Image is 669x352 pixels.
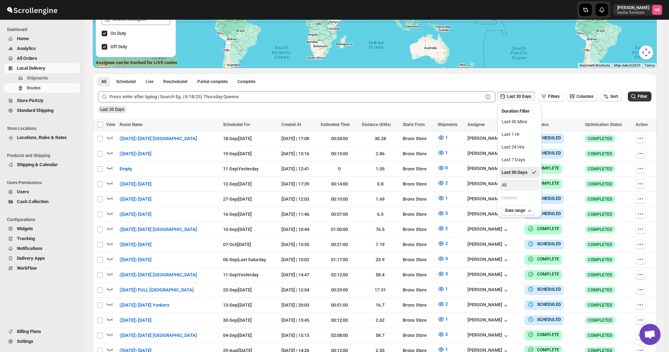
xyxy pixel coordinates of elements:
[576,94,593,99] span: Columns
[433,329,452,340] button: 2
[588,136,612,142] span: COMPLETED
[527,256,559,263] button: COMPLETE
[4,187,80,197] button: Users
[95,59,118,68] img: Google
[445,226,448,231] span: 2
[588,181,612,187] span: COMPLETED
[403,317,433,324] div: Bronx Store
[281,196,317,203] div: [DATE] | 12:03
[467,226,509,233] button: [PERSON_NAME]
[17,98,43,103] span: Store PickUp
[588,196,612,202] span: COMPLETED
[445,180,448,186] span: 2
[115,133,201,144] button: ([DATE]) [DATE] [GEOGRAPHIC_DATA]
[403,241,433,248] div: Bronx Store
[27,75,48,81] span: Shipments
[321,211,357,218] div: 00:57:00
[4,263,80,273] button: WorkFlow
[467,241,509,249] button: [PERSON_NAME]
[109,91,483,102] input: Press enter after typing | Search Eg. (9/18/25) Thursday Queens
[497,92,535,101] button: Last 30 Days
[537,302,561,307] b: SCHEDULED
[502,169,528,176] div: Last 30 Days
[403,150,433,157] div: Bronx Store
[467,151,509,158] button: [PERSON_NAME]
[321,181,357,188] div: 00:14:00
[223,272,259,277] span: 11-Sep | Yesterday
[223,122,250,127] span: Scheduled For
[445,347,448,352] span: 1
[433,238,452,249] button: 2
[600,92,622,101] button: Sort
[507,94,531,99] span: Last 30 Days
[467,272,509,279] button: [PERSON_NAME]
[163,79,187,84] span: Rescheduled
[4,160,80,170] button: Shipping & Calendar
[445,210,448,216] span: 5
[4,337,80,346] button: Settings
[467,181,509,188] button: [PERSON_NAME]
[527,286,561,293] button: SCHEDULED
[115,315,156,326] button: ([DATE]) [DATE]
[281,135,317,142] div: [DATE] | 17:08
[115,254,156,265] button: ([DATE]) [DATE]
[281,181,317,188] div: [DATE] | 17:39
[614,63,641,67] span: Map data ©2025
[467,332,509,339] button: [PERSON_NAME]
[223,333,252,338] span: 04-Sep | [DATE]
[17,246,43,251] span: Notifications
[17,199,49,204] span: Cash Collection
[445,286,448,291] span: 1
[321,287,357,294] div: 00:29:00
[17,135,67,140] span: Locations, Rules & Rates
[499,167,540,178] button: Last 30 Days
[120,135,197,142] span: ([DATE]) [DATE] [GEOGRAPHIC_DATA]
[467,211,509,218] button: [PERSON_NAME]
[433,193,452,204] button: 1
[467,166,509,173] button: [PERSON_NAME]
[588,287,612,293] span: COMPLETED
[115,300,174,311] button: ([DATE]) [DATE] Yonkers
[115,224,201,235] button: ([DATE]) [DATE] [GEOGRAPHIC_DATA]
[445,316,448,322] span: 1
[537,317,561,322] b: SCHEDULED
[223,181,252,187] span: 12-Sep | [DATE]
[537,196,561,201] b: SCHEDULED
[95,59,118,68] a: Open this area in Google Maps (opens a new window)
[445,195,448,201] span: 1
[502,108,537,115] h2: Duration Filter
[7,180,81,186] span: Users Permissions
[321,135,357,142] div: 00:34:00
[433,298,452,310] button: 2
[281,241,317,248] div: [DATE] | 13:35
[538,92,564,101] button: Filters
[17,162,58,167] span: Shipping & Calendar
[17,236,35,241] span: Tracking
[639,45,653,59] button: Map camera controls
[321,241,357,248] div: 00:21:00
[502,156,525,163] div: Last 7 Days
[499,192,540,203] button: Custom
[433,132,452,143] button: 1
[588,227,612,232] span: COMPLETED
[467,302,509,309] button: [PERSON_NAME]
[537,287,561,292] b: SCHEDULED
[433,268,452,279] button: 3
[146,79,153,84] span: Live
[362,226,399,233] div: 76.5
[17,329,41,334] span: Billing Plans
[120,271,197,278] span: ([DATE]) [DATE] [GEOGRAPHIC_DATA]
[115,269,201,281] button: ([DATE]) [DATE] [GEOGRAPHIC_DATA]
[403,181,433,188] div: Bronx Store
[321,150,357,157] div: 00:13:00
[281,165,317,172] div: [DATE] | 12:41
[4,54,80,63] button: All Orders
[403,332,433,339] div: Bronx Store
[17,108,53,113] span: Standard Shipping
[223,227,252,232] span: 10-Sep | [DATE]
[120,226,197,233] span: ([DATE]) [DATE] [GEOGRAPHIC_DATA]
